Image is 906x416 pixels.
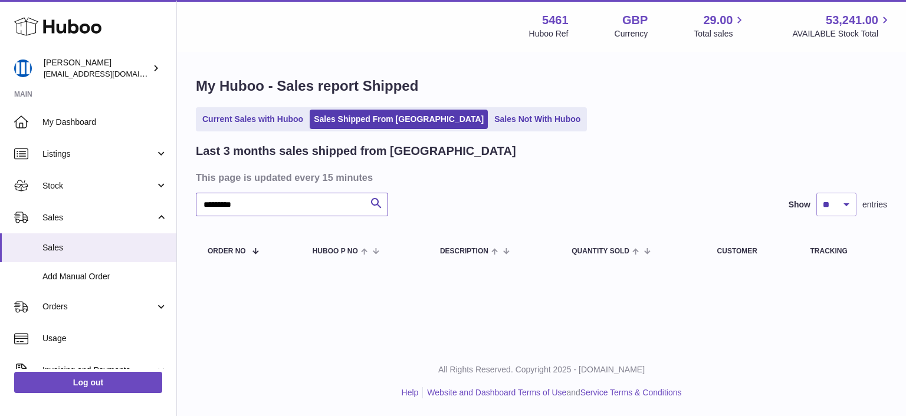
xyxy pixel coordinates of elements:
div: Currency [615,28,648,39]
span: My Dashboard [42,117,168,128]
span: AVAILABLE Stock Total [792,28,892,39]
div: [PERSON_NAME] [44,57,150,80]
span: Add Manual Order [42,271,168,282]
li: and [423,387,681,398]
span: 53,241.00 [826,12,878,28]
div: Customer [717,247,787,255]
span: [EMAIL_ADDRESS][DOMAIN_NAME] [44,69,173,78]
label: Show [789,199,810,210]
h3: This page is updated every 15 minutes [196,171,884,184]
span: Total sales [694,28,746,39]
span: Order No [208,247,246,255]
a: 53,241.00 AVAILABLE Stock Total [792,12,892,39]
h1: My Huboo - Sales report Shipped [196,77,887,95]
strong: 5461 [542,12,569,28]
div: Huboo Ref [529,28,569,39]
span: Sales [42,212,155,223]
span: Description [440,247,488,255]
strong: GBP [622,12,648,28]
span: Stock [42,180,155,192]
span: entries [862,199,887,210]
h2: Last 3 months sales shipped from [GEOGRAPHIC_DATA] [196,143,516,159]
a: Log out [14,372,162,393]
span: Sales [42,242,168,253]
img: oksana@monimoto.com [14,60,32,77]
span: Quantity Sold [572,247,629,255]
a: Website and Dashboard Terms of Use [427,388,566,397]
span: Huboo P no [313,247,358,255]
span: Invoicing and Payments [42,365,155,376]
a: Service Terms & Conditions [580,388,682,397]
a: Sales Not With Huboo [490,110,585,129]
div: Tracking [810,247,875,255]
span: Orders [42,301,155,312]
span: Listings [42,148,155,160]
span: Usage [42,333,168,344]
a: Sales Shipped From [GEOGRAPHIC_DATA] [310,110,488,129]
p: All Rights Reserved. Copyright 2025 - [DOMAIN_NAME] [186,364,897,375]
a: Current Sales with Huboo [198,110,307,129]
span: 29.00 [703,12,733,28]
a: 29.00 Total sales [694,12,746,39]
a: Help [402,388,419,397]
